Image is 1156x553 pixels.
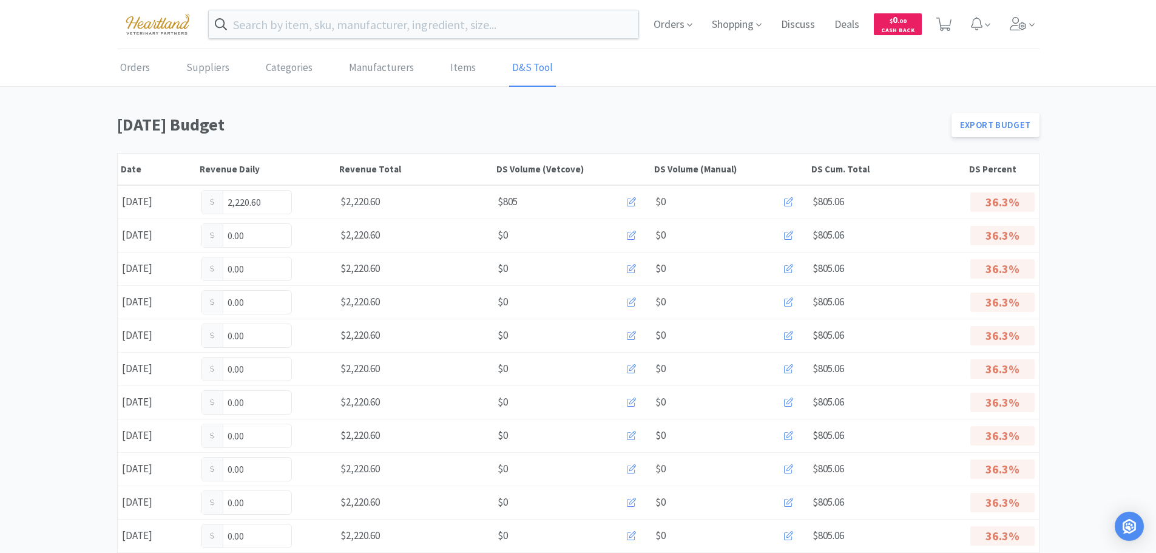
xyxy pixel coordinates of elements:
span: $2,220.60 [340,462,380,475]
p: 36.3% [970,526,1035,546]
span: $0 [498,427,508,444]
p: 36.3% [970,192,1035,212]
div: Revenue Daily [200,163,333,175]
span: $0 [498,461,508,477]
span: $0 [498,494,508,511]
input: Search by item, sku, manufacturer, ingredient, size... [209,10,639,38]
div: DS Volume (Manual) [654,163,806,175]
div: [DATE] [118,423,197,448]
a: Export Budget [952,113,1039,137]
div: [DATE] [118,490,197,515]
span: $2,220.60 [340,295,380,308]
span: $0 [655,294,666,310]
div: DS Cum. Total [811,163,963,175]
span: $805.06 [813,328,844,342]
a: Manufacturers [346,50,417,87]
span: $805.06 [813,529,844,542]
p: 36.3% [970,226,1035,245]
span: $2,220.60 [340,395,380,409]
h1: [DATE] Budget [117,111,944,138]
span: $2,220.60 [340,362,380,375]
span: $2,220.60 [340,328,380,342]
a: $0.00Cash Back [874,8,922,41]
span: $0 [655,194,666,210]
div: [DATE] [118,223,197,248]
div: [DATE] [118,189,197,214]
a: Items [447,50,479,87]
a: Categories [263,50,316,87]
a: Suppliers [183,50,232,87]
span: $2,220.60 [340,495,380,509]
span: $805.06 [813,195,844,208]
span: $0 [498,294,508,310]
span: $0 [655,494,666,511]
div: Open Intercom Messenger [1115,512,1144,541]
p: 36.3% [970,426,1035,446]
a: Orders [117,50,153,87]
div: [DATE] [118,523,197,548]
span: $0 [498,528,508,544]
div: DS Percent [969,163,1036,175]
span: $805.06 [813,228,844,242]
p: 36.3% [970,359,1035,379]
div: [DATE] [118,323,197,348]
span: $805 [498,194,518,210]
p: 36.3% [970,460,1035,479]
span: $0 [655,260,666,277]
p: 36.3% [970,393,1035,412]
a: Deals [830,19,864,30]
span: $805.06 [813,295,844,308]
span: 0 [890,14,907,25]
span: Cash Back [881,27,914,35]
span: $2,220.60 [340,228,380,242]
div: DS Volume (Vetcove) [496,163,648,175]
span: $0 [655,394,666,410]
div: Revenue Total [339,163,491,175]
p: 36.3% [970,293,1035,312]
span: $2,220.60 [340,195,380,208]
img: cad7bdf275c640399d9c6e0c56f98fd2_10.png [117,7,198,41]
span: $0 [498,227,508,243]
span: $0 [498,361,508,377]
span: $2,220.60 [340,429,380,442]
span: $805.06 [813,262,844,275]
span: $805.06 [813,429,844,442]
span: $0 [655,327,666,344]
p: 36.3% [970,259,1035,279]
span: $0 [655,528,666,544]
span: $0 [655,427,666,444]
div: [DATE] [118,290,197,314]
span: $ [890,17,893,25]
span: $0 [655,461,666,477]
span: $0 [498,394,508,410]
span: $805.06 [813,395,844,409]
span: $0 [498,327,508,344]
span: . 00 [897,17,907,25]
p: 36.3% [970,326,1035,345]
p: 36.3% [970,493,1035,512]
span: $805.06 [813,495,844,509]
span: $2,220.60 [340,529,380,542]
span: $0 [498,260,508,277]
span: $0 [655,361,666,377]
a: D&S Tool [509,50,556,87]
div: [DATE] [118,256,197,281]
span: $2,220.60 [340,262,380,275]
a: Discuss [776,19,820,30]
span: $805.06 [813,362,844,375]
div: [DATE] [118,390,197,415]
div: Date [121,163,194,175]
span: $0 [655,227,666,243]
div: [DATE] [118,456,197,481]
span: $805.06 [813,462,844,475]
div: [DATE] [118,356,197,381]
